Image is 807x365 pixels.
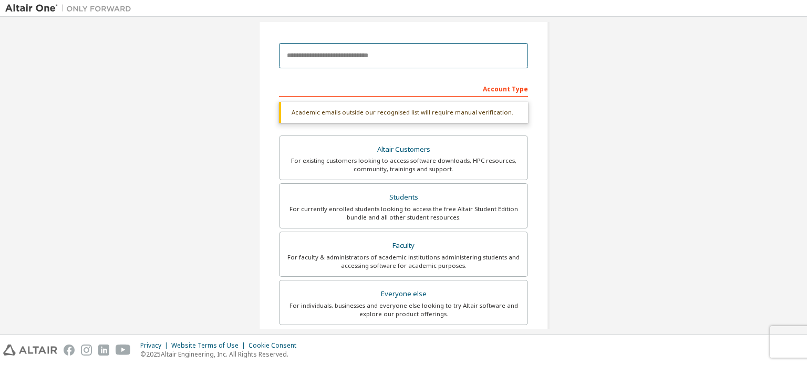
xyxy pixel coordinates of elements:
[98,345,109,356] img: linkedin.svg
[116,345,131,356] img: youtube.svg
[249,341,303,350] div: Cookie Consent
[279,80,528,97] div: Account Type
[286,157,521,173] div: For existing customers looking to access software downloads, HPC resources, community, trainings ...
[140,350,303,359] p: © 2025 Altair Engineering, Inc. All Rights Reserved.
[286,238,521,253] div: Faculty
[286,205,521,222] div: For currently enrolled students looking to access the free Altair Student Edition bundle and all ...
[140,341,171,350] div: Privacy
[279,102,528,123] div: Academic emails outside our recognised list will require manual verification.
[3,345,57,356] img: altair_logo.svg
[171,341,249,350] div: Website Terms of Use
[81,345,92,356] img: instagram.svg
[5,3,137,14] img: Altair One
[286,287,521,301] div: Everyone else
[286,142,521,157] div: Altair Customers
[286,301,521,318] div: For individuals, businesses and everyone else looking to try Altair software and explore our prod...
[286,190,521,205] div: Students
[286,253,521,270] div: For faculty & administrators of academic institutions administering students and accessing softwa...
[64,345,75,356] img: facebook.svg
